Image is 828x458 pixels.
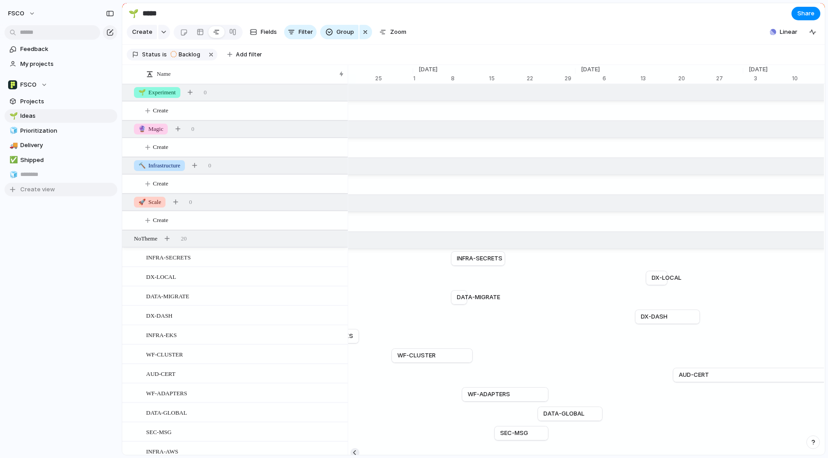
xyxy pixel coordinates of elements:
span: Group [336,28,354,37]
span: INFRA-EKS [146,329,177,340]
div: 13 [640,74,678,83]
span: SEC-MSG [500,429,528,438]
span: FSCO [20,80,37,89]
button: FSCO [4,6,40,21]
span: DX-DASH [146,310,173,320]
span: DX-LOCAL [146,271,176,282]
span: [DATE] [743,65,773,74]
span: 0 [189,198,192,207]
button: Create [131,211,362,230]
span: DATA-GLOBAL [146,407,187,417]
button: 🌱 [8,111,17,120]
span: Shipped [20,156,114,165]
div: 🧊 [9,125,16,136]
span: Prioritization [20,126,114,135]
a: Feedback [5,42,117,56]
span: Experiment [138,88,176,97]
span: Create [153,106,168,115]
span: Filter [299,28,313,37]
span: 🌱 [138,89,146,96]
button: Create [131,138,362,157]
a: DATA-MIGRATE [457,291,461,304]
span: 0 [204,88,207,97]
span: Ideas [20,111,114,120]
span: Zoom [390,28,406,37]
span: Scale [138,198,161,207]
div: 29 [565,74,575,83]
button: Add filter [222,48,267,61]
button: FSCO [5,78,117,92]
span: DX-LOCAL [652,273,681,282]
div: ✅Shipped [5,153,117,167]
div: 1 [413,74,451,83]
span: Fields [261,28,277,37]
div: 20 [678,74,716,83]
div: 27 [716,74,743,83]
button: Filter [284,25,317,39]
span: Create [153,143,168,152]
div: 25 [375,74,413,83]
div: 3 [754,74,792,83]
a: SEC-MSG [500,426,543,440]
button: is [161,50,169,60]
div: ✅ [9,155,16,165]
button: 🌱 [126,6,141,21]
span: Create view [20,185,55,194]
a: DATA-GLOBAL [543,407,597,421]
span: Feedback [20,45,114,54]
div: 22 [527,74,565,83]
button: Fields [246,25,281,39]
span: 🔮 [138,125,146,132]
div: 15 [489,74,527,83]
span: 0 [208,161,212,170]
span: is [162,51,167,59]
span: 0 [191,125,194,134]
span: AUD-CERT [146,368,175,379]
button: Share [791,7,820,20]
span: DATA-MIGRATE [457,293,500,302]
button: Backlog [168,50,206,60]
a: WF-ADAPTERS [468,388,543,401]
span: FSCO [8,9,24,18]
a: 🚚Delivery [5,139,117,152]
span: Backlog [179,51,200,59]
a: 🧊 [5,168,117,181]
span: WF-CLUSTER [146,349,183,359]
a: DX-LOCAL [652,271,662,285]
button: Linear [766,25,801,39]
span: AUD-CERT [679,370,709,379]
span: 20 [181,234,187,243]
div: 🌱 [129,7,138,19]
a: 🌱Ideas [5,109,117,123]
span: DATA-GLOBAL [543,409,584,418]
a: 🧊Prioritization [5,124,117,138]
button: 🧊 [8,126,17,135]
span: DX-DASH [641,312,667,321]
a: Projects [5,95,117,108]
span: Share [797,9,814,18]
div: 8 [451,74,489,83]
span: [DATE] [413,65,443,74]
span: [DATE] [575,65,605,74]
div: 6 [603,74,640,83]
span: INFRA-SECRETS [457,254,502,263]
span: Create [153,179,168,188]
button: Zoom [376,25,410,39]
span: Infrastructure [138,161,180,170]
a: DX-DASH [641,310,694,324]
span: SEC-MSG [146,426,171,437]
button: ✅ [8,156,17,165]
span: WF-CLUSTER [397,351,436,360]
span: Create [153,216,168,225]
span: INFRA-SECRETS [146,252,191,262]
button: 🚚 [8,141,17,150]
div: 18 [337,74,375,83]
span: Add filter [236,51,262,59]
span: Linear [780,28,797,37]
button: Create [131,102,362,120]
span: DATA-MIGRATE [146,291,189,301]
span: Magic [138,125,163,134]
